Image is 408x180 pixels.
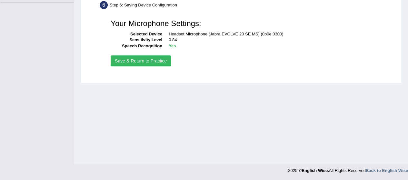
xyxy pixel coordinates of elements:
[169,37,391,43] dd: 0.84
[111,37,162,43] dt: Sensitivity Level
[111,43,162,49] dt: Speech Recognition
[111,19,391,28] h3: Your Microphone Settings:
[366,168,408,173] a: Back to English Wise
[288,164,408,174] div: 2025 © All Rights Reserved
[111,31,162,37] dt: Selected Device
[169,43,176,48] b: Yes
[302,168,329,173] strong: English Wise.
[111,55,171,66] button: Save & Return to Practice
[169,31,391,37] dd: Headset Microphone (Jabra EVOLVE 20 SE MS) (0b0e:0300)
